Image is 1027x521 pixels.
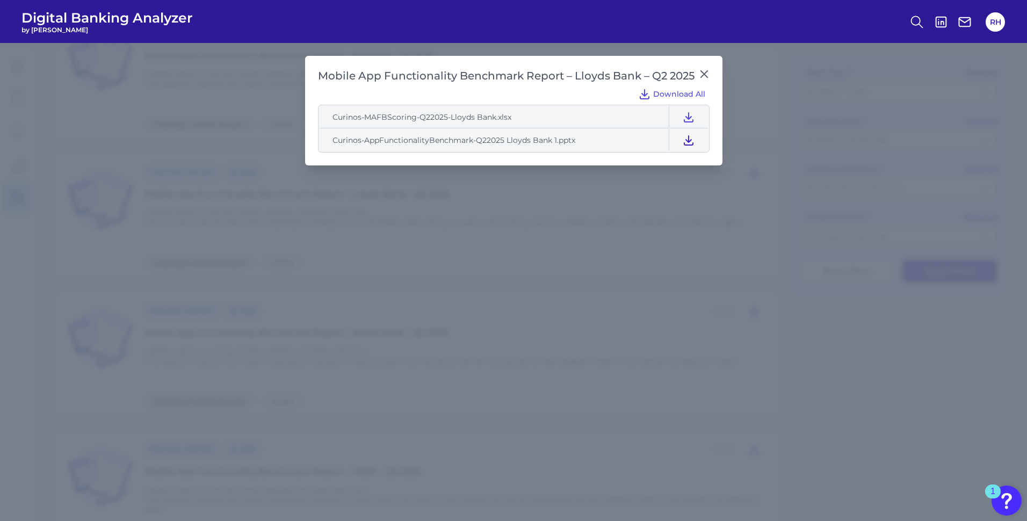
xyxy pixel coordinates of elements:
[653,89,705,99] span: Download All
[634,85,710,103] button: Download All
[21,10,193,26] span: Digital Banking Analyzer
[318,69,695,83] h2: Mobile App Functionality Benchmark Report – Lloyds Bank – Q2 2025
[990,491,995,505] div: 1
[992,486,1022,516] button: Open Resource Center, 1 new notification
[986,12,1005,32] button: RH
[320,129,669,151] td: Curinos-AppFunctionalityBenchmark-Q22025 Lloyds Bank 1.pptx
[320,106,669,128] td: Curinos-MAFBScoring-Q22025-Lloyds Bank.xlsx
[21,26,193,34] span: by [PERSON_NAME]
